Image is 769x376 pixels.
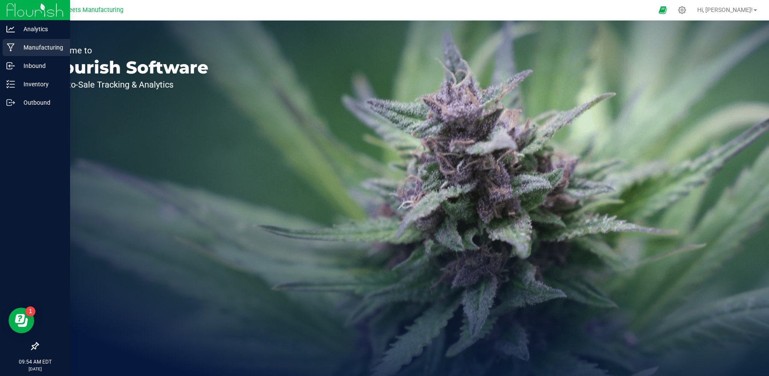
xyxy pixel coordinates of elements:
[15,61,66,71] p: Inbound
[677,6,687,14] div: Manage settings
[6,80,15,88] inline-svg: Inventory
[6,43,15,52] inline-svg: Manufacturing
[4,358,66,366] p: 09:54 AM EDT
[6,25,15,33] inline-svg: Analytics
[51,6,123,14] span: SP Sweets Manufacturing
[15,42,66,53] p: Manufacturing
[6,98,15,107] inline-svg: Outbound
[15,24,66,34] p: Analytics
[46,80,208,89] p: Seed-to-Sale Tracking & Analytics
[9,308,34,333] iframe: Resource center
[697,6,753,13] span: Hi, [PERSON_NAME]!
[6,62,15,70] inline-svg: Inbound
[46,46,208,55] p: Welcome to
[4,366,66,372] p: [DATE]
[46,59,208,76] p: Flourish Software
[15,79,66,89] p: Inventory
[653,2,672,18] span: Open Ecommerce Menu
[25,306,35,317] iframe: Resource center unread badge
[15,97,66,108] p: Outbound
